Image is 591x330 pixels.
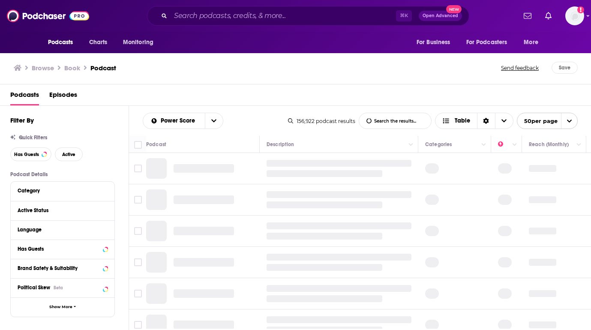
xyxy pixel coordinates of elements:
[423,14,458,18] span: Open Advanced
[577,6,584,13] svg: Add a profile image
[10,147,51,161] button: Has Guests
[84,34,113,51] a: Charts
[49,88,77,105] a: Episodes
[18,265,100,271] div: Brand Safety & Suitability
[49,305,72,309] span: Show More
[18,185,108,196] button: Category
[89,36,108,48] span: Charts
[565,6,584,25] button: Show profile menu
[18,205,108,216] button: Active Status
[134,196,142,204] span: Toggle select row
[18,188,102,194] div: Category
[7,8,89,24] img: Podchaser - Follow, Share and Rate Podcasts
[123,36,153,48] span: Monitoring
[42,34,84,51] button: open menu
[54,285,63,291] div: Beta
[510,140,520,150] button: Column Actions
[565,6,584,25] span: Logged in as Rbaldwin
[161,118,198,124] span: Power Score
[18,263,108,273] button: Brand Safety & Suitability
[90,64,116,72] h3: Podcast
[574,140,584,150] button: Column Actions
[10,88,39,105] a: Podcasts
[55,147,83,161] button: Active
[134,165,142,172] span: Toggle select row
[267,139,294,150] div: Description
[524,36,538,48] span: More
[143,113,223,129] h2: Choose List sort
[18,282,108,293] button: Political SkewBeta
[542,9,555,23] a: Show notifications dropdown
[18,243,108,254] button: Has Guests
[18,224,108,235] button: Language
[134,321,142,329] span: Toggle select row
[406,140,416,150] button: Column Actions
[143,118,205,124] button: open menu
[62,152,75,157] span: Active
[205,113,223,129] button: open menu
[411,34,461,51] button: open menu
[466,36,507,48] span: For Podcasters
[147,6,469,26] div: Search podcasts, credits, & more...
[498,62,541,74] button: Send feedback
[517,113,578,129] button: open menu
[117,34,165,51] button: open menu
[477,113,495,129] div: Sort Direction
[11,297,114,317] button: Show More
[18,207,102,213] div: Active Status
[10,171,115,177] p: Podcast Details
[32,64,54,72] a: Browse
[64,64,80,72] h1: Book
[565,6,584,25] img: User Profile
[134,227,142,235] span: Toggle select row
[18,246,100,252] div: Has Guests
[498,139,510,150] div: Power Score
[288,118,355,124] div: 156,922 podcast results
[455,118,470,124] span: Table
[18,285,50,291] span: Political Skew
[18,227,102,233] div: Language
[171,9,396,23] input: Search podcasts, credits, & more...
[479,140,489,150] button: Column Actions
[14,152,39,157] span: Has Guests
[48,36,73,48] span: Podcasts
[446,5,462,13] span: New
[552,62,578,74] button: Save
[529,139,569,150] div: Reach (Monthly)
[461,34,520,51] button: open menu
[517,114,558,128] span: 50 per page
[520,9,535,23] a: Show notifications dropdown
[518,34,549,51] button: open menu
[425,139,452,150] div: Categories
[435,113,513,129] button: Choose View
[19,135,47,141] span: Quick Filters
[419,11,462,21] button: Open AdvancedNew
[134,258,142,266] span: Toggle select row
[417,36,450,48] span: For Business
[134,290,142,297] span: Toggle select row
[10,116,34,124] h2: Filter By
[146,139,166,150] div: Podcast
[396,10,412,21] span: ⌘ K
